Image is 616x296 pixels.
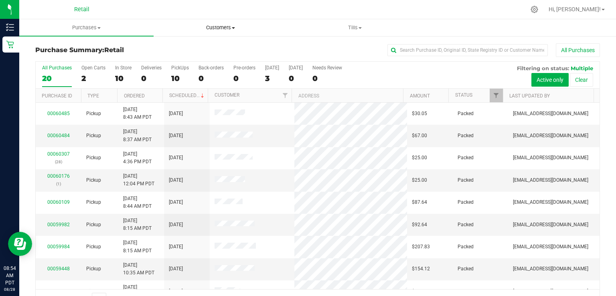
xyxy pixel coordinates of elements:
span: [DATE] [169,221,183,229]
a: Filter [278,89,292,102]
div: Back-orders [199,65,224,71]
span: Purchases [19,24,154,31]
span: [DATE] [169,154,183,162]
a: 00059982 [47,222,70,227]
iframe: Resource center [8,232,32,256]
span: [EMAIL_ADDRESS][DOMAIN_NAME] [513,243,588,251]
p: (1) [41,180,77,188]
div: 2 [81,74,105,83]
span: Pickup [86,176,101,184]
span: Customers [154,24,288,31]
button: Clear [570,73,593,87]
span: Pickup [86,154,101,162]
div: All Purchases [42,65,72,71]
span: Packed [458,288,474,295]
span: $207.83 [412,243,430,251]
a: 00060109 [47,199,70,205]
span: Pickup [86,221,101,229]
a: 00060484 [47,133,70,138]
div: Deliveries [141,65,162,71]
span: [DATE] 8:37 AM PDT [123,128,152,143]
span: [DATE] 8:15 AM PDT [123,217,152,232]
span: $154.12 [412,265,430,273]
span: Pickup [86,265,101,273]
button: Active only [531,73,569,87]
span: $67.00 [412,132,427,140]
span: [EMAIL_ADDRESS][DOMAIN_NAME] [513,154,588,162]
span: Pickup [86,243,101,251]
span: Packed [458,265,474,273]
span: [EMAIL_ADDRESS][DOMAIN_NAME] [513,132,588,140]
span: [DATE] [169,199,183,206]
span: [DATE] 10:35 AM PDT [123,262,154,277]
span: [EMAIL_ADDRESS][DOMAIN_NAME] [513,176,588,184]
div: Open Carts [81,65,105,71]
span: $92.64 [412,221,427,229]
span: Pickup [86,199,101,206]
span: [DATE] 8:44 AM PDT [123,195,152,210]
a: 00059447 [47,288,70,294]
inline-svg: Inventory [6,23,14,31]
a: Customers [154,19,288,36]
a: Ordered [124,93,145,99]
a: Tills [288,19,422,36]
a: 00059984 [47,244,70,249]
a: Amount [410,93,430,99]
span: [DATE] [169,288,183,295]
div: PickUps [171,65,189,71]
div: [DATE] [289,65,303,71]
span: Retail [104,46,124,54]
span: [DATE] [169,265,183,273]
div: 0 [233,74,255,83]
div: 10 [115,74,132,83]
a: 00060307 [47,151,70,157]
div: 3 [265,74,279,83]
span: Retail [74,6,89,13]
span: Hi, [PERSON_NAME]! [549,6,601,12]
span: [DATE] 8:43 AM PDT [123,106,152,121]
span: Pickup [86,132,101,140]
span: $25.00 [412,176,427,184]
span: [EMAIL_ADDRESS][DOMAIN_NAME] [513,199,588,206]
span: Packed [458,221,474,229]
span: [DATE] 8:15 AM PDT [123,239,152,254]
span: [DATE] [169,176,183,184]
span: [DATE] 12:04 PM PDT [123,172,154,188]
a: Type [87,93,99,99]
div: 0 [141,74,162,83]
inline-svg: Retail [6,41,14,49]
span: Packed [458,132,474,140]
a: Scheduled [169,93,206,98]
a: Status [455,92,472,98]
span: Pickup [86,110,101,118]
span: [EMAIL_ADDRESS][DOMAIN_NAME] [513,288,588,295]
a: Filter [490,89,503,102]
a: Purchases [19,19,154,36]
span: $30.05 [412,110,427,118]
span: [DATE] 4:36 PM PDT [123,150,152,166]
div: 0 [289,74,303,83]
span: $25.00 [412,154,427,162]
div: 0 [312,74,342,83]
div: 0 [199,74,224,83]
span: Filtering on status: [517,65,569,71]
p: 08/28 [4,286,16,292]
div: 20 [42,74,72,83]
span: Tills [288,24,422,31]
a: 00060176 [47,173,70,179]
span: Packed [458,176,474,184]
div: In Store [115,65,132,71]
span: Multiple [571,65,593,71]
span: [EMAIL_ADDRESS][DOMAIN_NAME] [513,110,588,118]
span: Packed [458,243,474,251]
span: Packed [458,154,474,162]
p: 08:54 AM PDT [4,265,16,286]
div: [DATE] [265,65,279,71]
span: [DATE] [169,243,183,251]
button: All Purchases [556,43,600,57]
a: 00059448 [47,266,70,272]
span: Packed [458,110,474,118]
div: 10 [171,74,189,83]
a: 00060485 [47,111,70,116]
span: $87.64 [412,199,427,206]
